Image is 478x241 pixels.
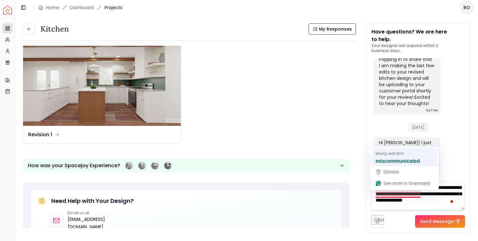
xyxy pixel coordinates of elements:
div: Hi [PERSON_NAME]! Popping in to share that I am making the last few edits to your revised kitchen... [379,50,434,107]
button: How was your Spacejoy Experience?Feeling terribleFeeling badFeeling goodFeeling awesome [23,159,350,172]
a: Home [46,4,59,11]
span: My Responses [319,26,352,32]
a: Dashboard [70,4,94,11]
img: Spacejoy Logo [3,6,12,15]
textarea: To enrich screen reader interactions, please activate Accessibility in Grammarly extension settings [371,182,465,210]
span: [DATE] [408,123,428,132]
a: Revision 1Revision 1 [23,37,181,144]
p: Your designer will respond within 2 business days. [371,43,465,53]
h3: Kitchen [40,24,69,34]
dd: Revision 1 [28,131,52,138]
a: Spacejoy [3,6,12,15]
p: Have questions? We are here to help. [371,28,465,43]
span: Projects [105,4,122,11]
span: RO [461,2,472,13]
button: RO [460,1,473,14]
a: [EMAIL_ADDRESS][DOMAIN_NAME] [68,215,114,231]
nav: breadcrumb [38,4,122,11]
div: Hi [PERSON_NAME]! I just uploaded your revised design to your customer portal! Can't wait to hear... [379,139,434,171]
button: My Responses [309,23,356,35]
p: Email us at [68,210,114,215]
div: 9:27 PM [426,107,438,114]
img: Revision 1 [23,38,181,126]
p: How was your Spacejoy Experience? [28,162,120,169]
h5: Need Help with Your Design? [51,197,134,205]
button: Send Message [415,215,465,228]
